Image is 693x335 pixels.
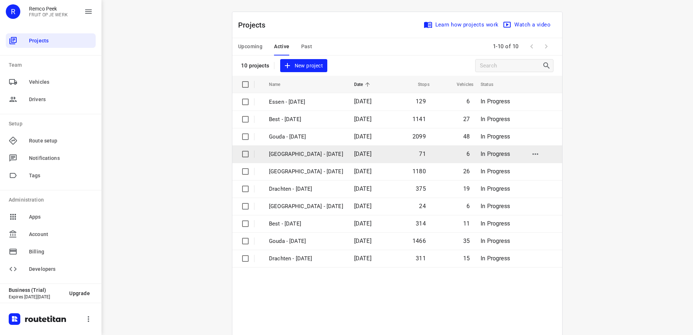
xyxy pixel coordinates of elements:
span: Next Page [539,39,553,54]
span: In Progress [481,98,510,105]
span: Projects [29,37,93,45]
span: Vehicles [447,80,473,89]
p: [GEOGRAPHIC_DATA] - [DATE] [269,167,343,176]
div: Tags [6,168,96,183]
p: FRUIT OP JE WERK [29,12,68,17]
p: Antwerpen - Tuesday [269,202,343,211]
span: Drivers [29,96,93,103]
div: Apps [6,210,96,224]
span: Stops [408,80,430,89]
span: 314 [416,220,426,227]
div: Projects [6,33,96,48]
span: [DATE] [354,185,372,192]
span: 15 [463,255,470,262]
p: Gouda - [DATE] [269,133,343,141]
span: New project [285,61,323,70]
span: Account [29,231,93,238]
span: In Progress [481,220,510,227]
p: Drachten - Tuesday [269,255,343,263]
span: Date [354,80,373,89]
div: Developers [6,262,96,276]
button: New project [280,59,327,73]
p: Gouda - Tuesday [269,237,343,245]
span: Active [274,42,289,51]
span: 48 [463,133,470,140]
div: R [6,4,20,19]
span: Route setup [29,137,93,145]
span: [DATE] [354,203,372,210]
p: Essen - [DATE] [269,98,343,106]
p: Projects [238,20,271,30]
span: In Progress [481,150,510,157]
span: [DATE] [354,168,372,175]
span: In Progress [481,255,510,262]
p: Expires [DATE][DATE] [9,294,63,299]
span: Tags [29,172,93,179]
button: Upgrade [63,287,96,300]
span: In Progress [481,185,510,192]
input: Search projects [480,60,542,71]
span: In Progress [481,133,510,140]
div: Vehicles [6,75,96,89]
span: [DATE] [354,133,372,140]
div: Search [542,61,553,70]
span: [DATE] [354,116,372,123]
span: Notifications [29,154,93,162]
span: 24 [419,203,426,210]
span: 6 [466,150,470,157]
span: 2099 [412,133,426,140]
span: [DATE] [354,150,372,157]
span: 1466 [412,237,426,244]
p: Remco Peek [29,6,68,12]
span: Vehicles [29,78,93,86]
span: Status [481,80,503,89]
span: 11 [463,220,470,227]
div: Route setup [6,133,96,148]
p: Drachten - Wednesday [269,185,343,193]
span: Previous Page [524,39,539,54]
div: Account [6,227,96,241]
span: 129 [416,98,426,105]
span: Name [269,80,290,89]
span: 19 [463,185,470,192]
span: 1180 [412,168,426,175]
span: 311 [416,255,426,262]
span: 1141 [412,116,426,123]
span: [DATE] [354,237,372,244]
p: 10 projects [241,62,270,69]
p: Best - Tuesday [269,220,343,228]
span: In Progress [481,168,510,175]
span: Past [301,42,312,51]
div: Notifications [6,151,96,165]
span: [DATE] [354,220,372,227]
span: Upgrade [69,290,90,296]
span: In Progress [481,116,510,123]
span: [DATE] [354,98,372,105]
span: 35 [463,237,470,244]
span: 71 [419,150,426,157]
p: Team [9,61,96,69]
span: Upcoming [238,42,262,51]
div: Drivers [6,92,96,107]
p: Setup [9,120,96,128]
span: Apps [29,213,93,221]
span: 27 [463,116,470,123]
p: [GEOGRAPHIC_DATA] - [DATE] [269,150,343,158]
p: Administration [9,196,96,204]
span: Developers [29,265,93,273]
span: Billing [29,248,93,256]
span: 6 [466,98,470,105]
span: In Progress [481,203,510,210]
p: Best - [DATE] [269,115,343,124]
div: Billing [6,244,96,259]
span: 375 [416,185,426,192]
span: 26 [463,168,470,175]
span: 1-10 of 10 [490,39,522,54]
span: 6 [466,203,470,210]
span: In Progress [481,237,510,244]
span: [DATE] [354,255,372,262]
p: Business (Trial) [9,287,63,293]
